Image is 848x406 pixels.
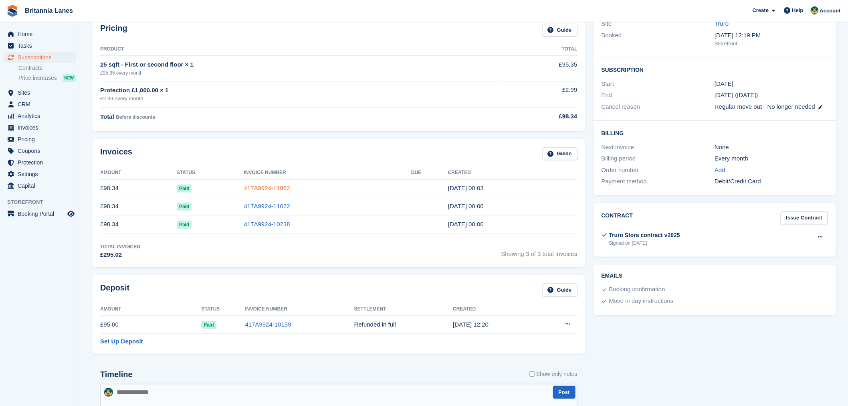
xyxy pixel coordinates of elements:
td: £2.99 [499,81,577,107]
label: Show only notes [529,370,577,378]
th: Created [448,166,577,179]
div: Signed on [DATE] [609,240,680,247]
a: menu [4,122,76,133]
button: Post [553,386,575,399]
span: Invoices [18,122,66,133]
span: Showing 3 of 3 total invoices [501,243,577,260]
div: Cancel reason [602,102,715,112]
span: Settings [18,168,66,180]
span: CRM [18,99,66,110]
th: Invoice Number [244,166,412,179]
a: menu [4,180,76,191]
div: [DATE] 12:19 PM [715,31,828,40]
th: Status [201,303,245,316]
a: 417A9924-11022 [244,203,290,209]
time: 2025-07-30 23:00:00 UTC [715,79,733,89]
div: Storefront [715,40,828,48]
span: Analytics [18,110,66,122]
a: Britannia Lanes [22,4,76,17]
div: Billing period [602,154,715,163]
span: Create [753,6,769,14]
h2: Billing [602,129,828,137]
div: £2.99 every month [100,95,499,103]
a: menu [4,145,76,156]
a: Contracts [18,64,76,72]
th: Product [100,43,499,56]
a: menu [4,28,76,40]
h2: Deposit [100,283,129,296]
a: Guide [542,24,577,37]
span: [DATE] ([DATE]) [715,91,758,98]
div: Every month [715,154,828,163]
td: £98.34 [100,215,177,233]
th: Invoice Number [245,303,354,316]
a: Add [715,166,725,175]
span: Before discounts [116,114,155,120]
h2: Invoices [100,147,132,160]
a: menu [4,110,76,122]
a: Issue Contract [781,211,828,225]
span: Paid [201,321,216,329]
span: Subscriptions [18,52,66,63]
time: 2025-07-28 11:20:01 UTC [453,321,489,328]
span: Regular move out - No longer needed [715,103,815,110]
div: None [715,143,828,152]
a: Preview store [66,209,76,219]
time: 2025-07-30 23:00:30 UTC [448,221,484,227]
div: Next invoice [602,143,715,152]
h2: Emails [602,273,828,279]
th: Due [411,166,448,179]
span: Paid [177,185,192,193]
td: £98.34 [100,197,177,215]
span: Booking Portal [18,208,66,219]
h2: Subscription [602,65,828,73]
a: menu [4,168,76,180]
time: 2025-09-30 23:03:32 UTC [448,185,484,191]
div: £98.34 [499,112,577,121]
div: End [602,91,715,100]
div: Booked [602,31,715,48]
span: Paid [177,203,192,211]
div: NEW [63,74,76,82]
span: Capital [18,180,66,191]
a: menu [4,99,76,110]
div: Booking confirmation [609,285,665,294]
h2: Pricing [100,24,127,37]
input: Show only notes [529,370,535,378]
a: Guide [542,147,577,160]
div: £95.35 every month [100,69,499,77]
span: Pricing [18,134,66,145]
div: Move in day instructions [609,296,674,306]
a: Guide [542,283,577,296]
td: £95.35 [499,56,577,81]
span: Account [820,7,841,15]
a: menu [4,52,76,63]
div: £295.02 [100,250,140,260]
span: Total [100,113,114,120]
span: Home [18,28,66,40]
a: menu [4,87,76,98]
a: 417A9924-11862 [244,185,290,191]
span: Storefront [7,198,80,206]
h2: Timeline [100,370,133,379]
span: Sites [18,87,66,98]
img: stora-icon-8386f47178a22dfd0bd8f6a31ec36ba5ce8667c1dd55bd0f319d3a0aa187defe.svg [6,5,18,17]
div: Payment method [602,177,715,186]
th: Total [499,43,577,56]
th: Settlement [354,303,453,316]
th: Amount [100,303,201,316]
div: 25 sqft - First or second floor × 1 [100,60,499,69]
a: menu [4,208,76,219]
a: menu [4,40,76,51]
a: menu [4,157,76,168]
a: 417A9924-10159 [245,321,291,328]
a: Price increases NEW [18,73,76,82]
th: Status [177,166,244,179]
span: Help [792,6,804,14]
a: 417A9924-10238 [244,221,290,227]
td: £95.00 [100,316,201,334]
span: Tasks [18,40,66,51]
div: Start [602,79,715,89]
img: Nathan Kellow [811,6,819,14]
a: Set Up Deposit [100,337,143,346]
